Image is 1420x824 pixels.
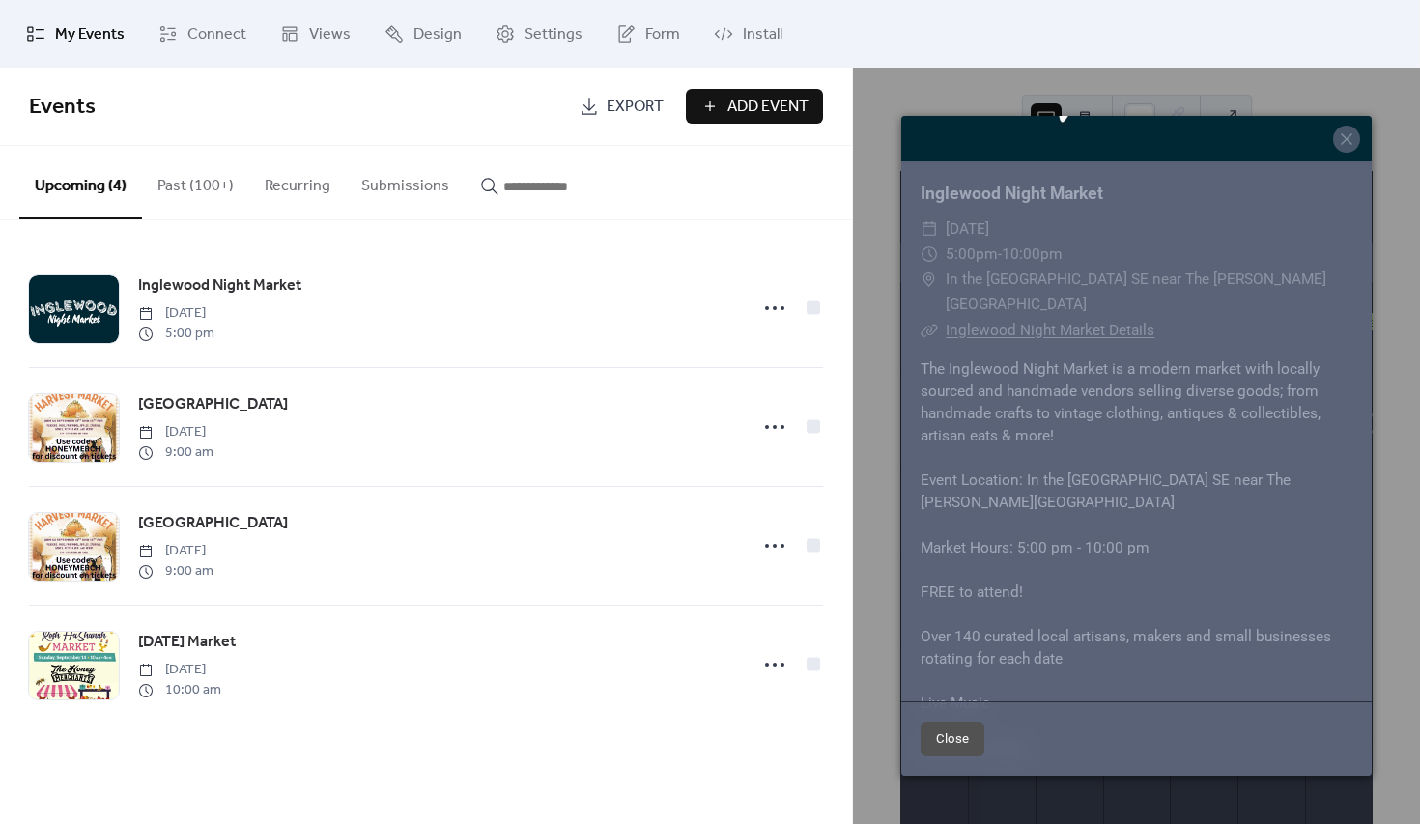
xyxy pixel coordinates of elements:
[921,242,938,267] div: ​
[138,630,236,655] a: [DATE] Market
[921,267,938,292] div: ​
[138,511,288,536] a: [GEOGRAPHIC_DATA]
[138,393,288,416] span: [GEOGRAPHIC_DATA]
[138,273,301,298] a: Inglewood Night Market
[138,442,213,463] span: 9:00 am
[413,23,462,46] span: Design
[743,23,782,46] span: Install
[921,184,1103,203] a: Inglewood Night Market
[645,23,680,46] span: Form
[138,660,221,680] span: [DATE]
[946,267,1352,317] span: In the [GEOGRAPHIC_DATA] SE near The [PERSON_NAME][GEOGRAPHIC_DATA]
[525,23,582,46] span: Settings
[138,324,214,344] span: 5:00 pm
[921,722,984,756] button: Close
[946,322,1154,339] a: Inglewood Night Market Details
[921,318,938,343] div: ​
[138,422,213,442] span: [DATE]
[29,86,96,128] span: Events
[142,146,249,217] button: Past (100+)
[187,23,246,46] span: Connect
[138,392,288,417] a: [GEOGRAPHIC_DATA]
[266,8,365,60] a: Views
[138,631,236,654] span: [DATE] Market
[946,216,989,242] span: [DATE]
[138,541,213,561] span: [DATE]
[481,8,597,60] a: Settings
[602,8,695,60] a: Form
[998,245,1002,263] span: -
[309,23,351,46] span: Views
[249,146,346,217] button: Recurring
[138,274,301,298] span: Inglewood Night Market
[138,303,214,324] span: [DATE]
[144,8,261,60] a: Connect
[138,512,288,535] span: [GEOGRAPHIC_DATA]
[19,146,142,219] button: Upcoming (4)
[12,8,139,60] a: My Events
[946,245,998,263] span: 5:00pm
[138,680,221,700] span: 10:00 am
[565,89,678,124] a: Export
[699,8,797,60] a: Install
[138,561,213,582] span: 9:00 am
[346,146,465,217] button: Submissions
[1002,245,1063,263] span: 10:00pm
[727,96,809,119] span: Add Event
[921,216,938,242] div: ​
[686,89,823,124] button: Add Event
[55,23,125,46] span: My Events
[607,96,664,119] span: Export
[370,8,476,60] a: Design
